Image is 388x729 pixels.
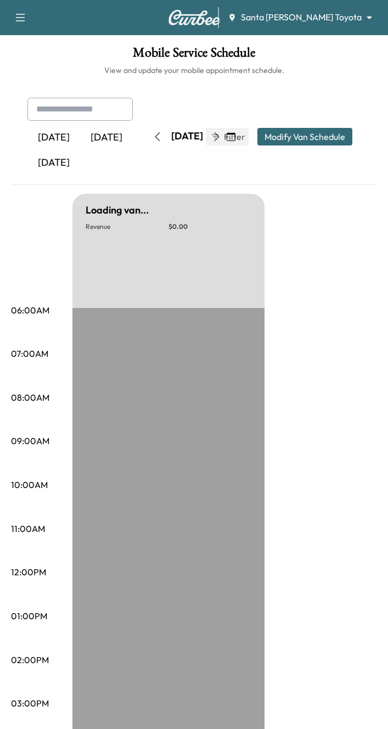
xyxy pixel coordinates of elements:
h5: Loading van... [86,203,149,218]
p: 09:00AM [11,434,49,447]
p: 06:00AM [11,304,49,317]
button: Modify Van Schedule [257,128,352,145]
h1: Mobile Service Schedule [11,46,377,65]
p: $ 0.00 [168,222,251,231]
p: 10:00AM [11,478,48,491]
div: [DATE] [80,125,133,150]
div: [DATE] [171,130,203,143]
p: 03:00PM [11,697,49,710]
p: 11:00AM [11,522,45,535]
p: 12:00PM [11,565,46,579]
span: Filter [224,130,244,143]
div: [DATE] [27,125,80,150]
span: Santa [PERSON_NAME] Toyota [241,11,362,24]
p: 08:00AM [11,391,49,404]
img: Curbee Logo [168,10,221,25]
p: 07:00AM [11,347,48,360]
p: 02:00PM [11,653,49,666]
p: 01:00PM [11,609,47,623]
h6: View and update your mobile appointment schedule. [11,65,377,76]
p: Revenue [86,222,168,231]
div: [DATE] [27,150,80,176]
